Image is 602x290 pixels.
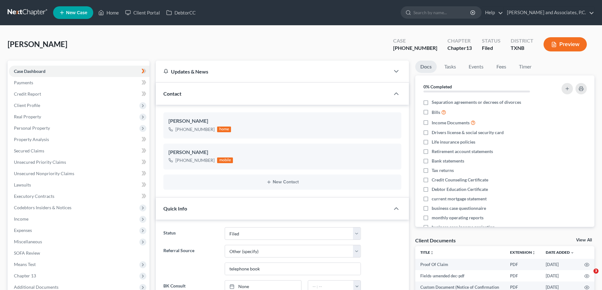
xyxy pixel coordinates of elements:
[430,251,434,255] i: unfold_more
[423,84,452,89] strong: 0% Completed
[168,149,396,156] div: [PERSON_NAME]
[9,77,149,88] a: Payments
[432,148,493,155] span: Retirement account statements
[14,182,31,187] span: Lawsuits
[541,270,579,281] td: [DATE]
[163,68,382,75] div: Updates & News
[9,179,149,191] a: Lawsuits
[217,127,231,132] div: home
[14,159,66,165] span: Unsecured Priority Claims
[505,270,541,281] td: PDF
[66,10,87,15] span: New Case
[14,114,41,119] span: Real Property
[491,61,511,73] a: Fees
[14,171,74,176] span: Unsecured Nonpriority Claims
[432,158,464,164] span: Bank statements
[432,139,475,145] span: Life insurance policies
[168,117,396,125] div: [PERSON_NAME]
[9,247,149,259] a: SOFA Review
[9,66,149,77] a: Case Dashboard
[175,157,215,163] div: [PHONE_NUMBER]
[432,224,495,230] span: business case income projection
[14,193,54,199] span: Executory Contracts
[447,37,472,44] div: Chapter
[14,284,58,290] span: Additional Documents
[14,262,36,267] span: Means Test
[9,134,149,145] a: Property Analysis
[393,37,437,44] div: Case
[432,120,470,126] span: Income Documents
[581,269,596,284] iframe: Intercom live chat
[464,61,489,73] a: Events
[217,157,233,163] div: mobile
[432,109,440,115] span: Bills
[432,99,521,105] span: Separation agreements or decrees of divorces
[14,216,28,222] span: Income
[482,37,501,44] div: Status
[95,7,122,18] a: Home
[160,227,221,240] label: Status
[163,91,181,97] span: Contact
[482,44,501,52] div: Filed
[9,157,149,168] a: Unsecured Priority Claims
[175,126,215,133] div: [PHONE_NUMBER]
[593,269,599,274] span: 3
[511,44,533,52] div: TXNB
[432,205,486,211] span: business case questionnaire
[447,44,472,52] div: Chapter
[576,238,592,242] a: View All
[505,259,541,270] td: PDF
[415,270,505,281] td: Fields-amended dec-pdf
[8,39,67,49] span: [PERSON_NAME]
[14,148,44,153] span: Secured Claims
[168,180,396,185] button: New Contact
[439,61,461,73] a: Tasks
[546,250,574,255] a: Date Added expand_more
[432,186,488,192] span: Debtor Education Certificate
[14,273,36,278] span: Chapter 13
[14,103,40,108] span: Client Profile
[122,7,163,18] a: Client Portal
[415,237,456,244] div: Client Documents
[14,239,42,244] span: Miscellaneous
[14,80,33,85] span: Payments
[14,91,41,97] span: Credit Report
[163,7,199,18] a: DebtorCC
[14,205,71,210] span: Codebtors Insiders & Notices
[570,251,574,255] i: expand_more
[225,263,361,275] input: Other Referral Source
[14,68,46,74] span: Case Dashboard
[413,7,471,18] input: Search by name...
[466,45,472,51] span: 13
[9,191,149,202] a: Executory Contracts
[432,177,488,183] span: Credit Counseling Certificate
[511,37,533,44] div: District
[532,251,536,255] i: unfold_more
[420,250,434,255] a: Titleunfold_more
[432,129,504,136] span: Drivers license & social security card
[9,145,149,157] a: Secured Claims
[415,259,505,270] td: Proof Of Claim
[482,7,503,18] a: Help
[541,259,579,270] td: [DATE]
[160,245,221,275] label: Referral Source
[163,205,187,211] span: Quick Info
[14,228,32,233] span: Expenses
[415,61,437,73] a: Docs
[14,125,50,131] span: Personal Property
[393,44,437,52] div: [PHONE_NUMBER]
[432,196,487,202] span: current mortgage statement
[9,168,149,179] a: Unsecured Nonpriority Claims
[432,215,483,221] span: monthly operating reports
[14,137,49,142] span: Property Analysis
[514,61,537,73] a: Timer
[510,250,536,255] a: Extensionunfold_more
[14,250,40,256] span: SOFA Review
[544,37,587,51] button: Preview
[504,7,594,18] a: [PERSON_NAME] and Associates, P.C.
[9,88,149,100] a: Credit Report
[432,167,454,174] span: Tax returns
